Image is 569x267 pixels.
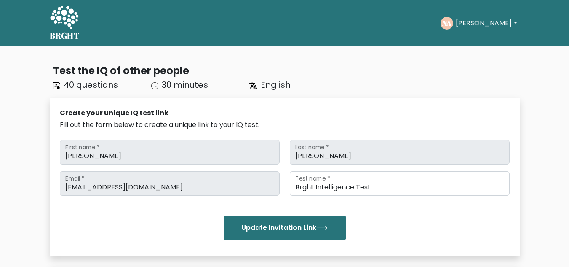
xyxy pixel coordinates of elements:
h5: BRGHT [50,31,80,41]
input: Last name [290,140,510,165]
text: NA [442,18,451,28]
span: 30 minutes [162,79,208,91]
div: Create your unique IQ test link [60,108,510,118]
button: Update Invitation Link [224,216,346,240]
a: BRGHT [50,3,80,43]
input: Email [60,171,280,196]
span: 40 questions [64,79,118,91]
span: English [261,79,291,91]
div: Test the IQ of other people [53,63,520,78]
input: Test name [290,171,510,196]
div: Fill out the form below to create a unique link to your IQ test. [60,120,510,130]
input: First name [60,140,280,165]
button: [PERSON_NAME] [453,18,519,29]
